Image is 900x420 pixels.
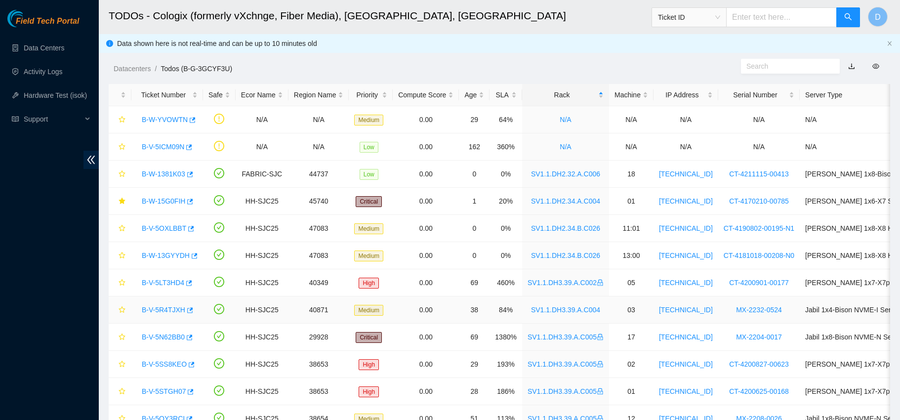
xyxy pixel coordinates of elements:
td: 0.00 [393,378,459,405]
span: Critical [356,332,382,343]
td: 38 [459,296,490,324]
span: Ticket ID [658,10,720,25]
td: 38653 [288,351,349,378]
td: 20% [490,188,522,215]
span: check-circle [214,277,224,287]
td: 0% [490,215,522,242]
button: close [887,41,893,47]
a: MX-2204-0017 [736,333,782,341]
span: check-circle [214,358,224,369]
td: 0 [459,215,490,242]
td: 40871 [288,296,349,324]
td: 0.00 [393,161,459,188]
td: 0.00 [393,269,459,296]
a: B-V-5OXLBBT [142,224,186,232]
td: 1 [459,188,490,215]
td: 40349 [288,269,349,296]
span: close [887,41,893,46]
span: star [119,116,125,124]
a: B-W-1381K03 [142,170,185,178]
td: N/A [236,106,288,133]
a: [TECHNICAL_ID] [659,197,713,205]
span: Critical [356,196,382,207]
button: star [114,329,126,345]
span: star [119,334,125,341]
button: star [114,275,126,291]
td: 47083 [288,242,349,269]
a: CT-4170210-00785 [729,197,789,205]
button: star [114,220,126,236]
td: N/A [288,133,349,161]
button: D [868,7,888,27]
a: [TECHNICAL_ID] [659,279,713,287]
td: 38653 [288,378,349,405]
td: 69 [459,324,490,351]
a: B-V-5SS8KEO [142,360,187,368]
span: star [119,252,125,260]
a: Akamai TechnologiesField Tech Portal [7,18,79,31]
span: star [119,198,125,206]
td: 0.00 [393,296,459,324]
span: check-circle [214,195,224,206]
td: 01 [609,378,654,405]
a: SV1.1.DH3.39.A.C005lock [528,387,604,395]
button: star [114,248,126,263]
span: check-circle [214,250,224,260]
span: search [844,13,852,22]
a: SV1.1.DH3.39.A.C005lock [528,360,604,368]
td: HH-SJC25 [236,188,288,215]
button: star [114,193,126,209]
a: [TECHNICAL_ID] [659,306,713,314]
a: SV1.1.DH2.32.A.C006 [531,170,600,178]
td: 0.00 [393,351,459,378]
a: [TECHNICAL_ID] [659,360,713,368]
a: SV1.1.DH2.34.B.C026 [531,224,600,232]
span: High [359,278,379,289]
span: Support [24,109,82,129]
a: B-V-5ICM09N [142,143,184,151]
td: 29928 [288,324,349,351]
td: 0.00 [393,188,459,215]
td: 193% [490,351,522,378]
td: 13:00 [609,242,654,269]
button: star [114,356,126,372]
td: 28 [459,378,490,405]
a: [TECHNICAL_ID] [659,333,713,341]
a: N/A [560,116,571,124]
a: CT-4200827-00623 [729,360,789,368]
td: 186% [490,378,522,405]
td: 162 [459,133,490,161]
span: star [119,143,125,151]
button: star [114,139,126,155]
span: eye [872,63,879,70]
button: star [114,112,126,127]
td: N/A [654,133,718,161]
td: HH-SJC25 [236,269,288,296]
td: HH-SJC25 [236,324,288,351]
td: FABRIC-SJC [236,161,288,188]
a: SV1.1.DH3.39.A.C005lock [528,333,604,341]
td: 03 [609,296,654,324]
a: SV1.1.DH2.34.B.C026 [531,252,600,259]
td: 0.00 [393,133,459,161]
span: star [119,279,125,287]
span: lock [597,279,604,286]
td: N/A [609,133,654,161]
span: check-circle [214,331,224,341]
td: 29 [459,351,490,378]
td: HH-SJC25 [236,378,288,405]
span: double-left [83,151,99,169]
td: 0 [459,161,490,188]
td: N/A [236,133,288,161]
td: 18 [609,161,654,188]
span: Medium [354,305,383,316]
a: B-V-5STGH07 [142,387,186,395]
img: Akamai Technologies [7,10,50,27]
span: star [119,361,125,369]
td: 44737 [288,161,349,188]
span: star [119,388,125,396]
a: SV1.1.DH3.39.A.C004 [531,306,600,314]
td: 29 [459,106,490,133]
td: 0.00 [393,106,459,133]
span: read [12,116,19,123]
